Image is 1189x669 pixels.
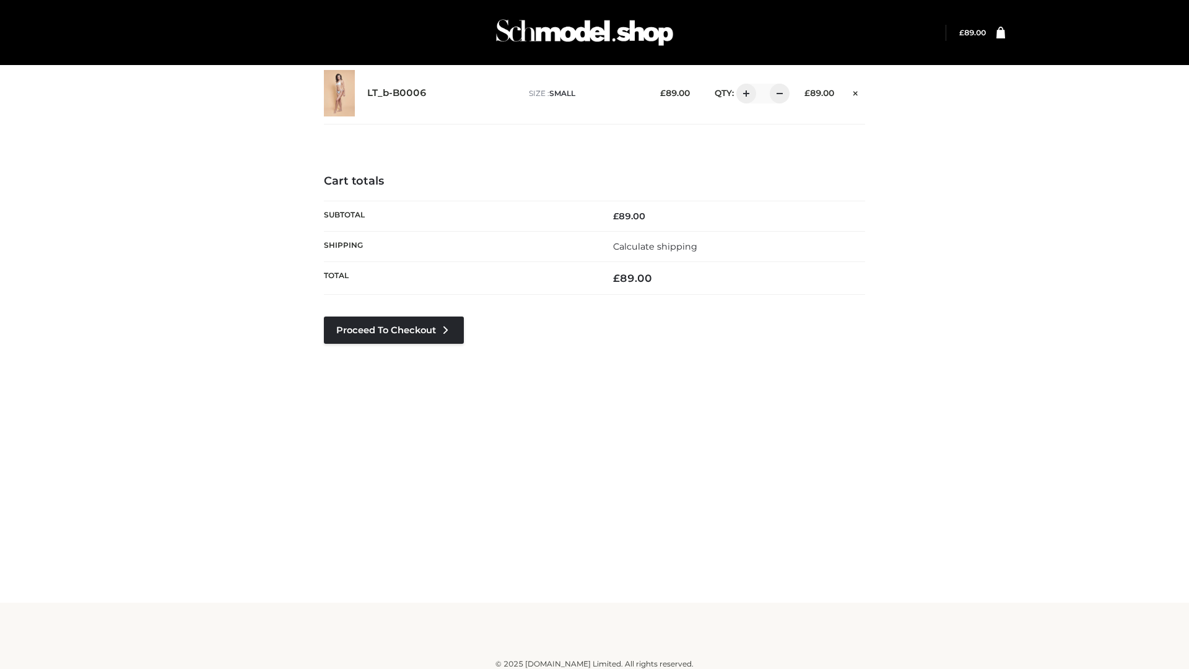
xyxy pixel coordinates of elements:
p: size : [529,88,641,99]
th: Total [324,262,594,295]
bdi: 89.00 [613,211,645,222]
img: Schmodel Admin 964 [492,8,677,57]
img: LT_b-B0006 - SMALL [324,70,355,116]
span: £ [804,88,810,98]
a: Remove this item [847,84,865,100]
th: Shipping [324,231,594,261]
h4: Cart totals [324,175,865,188]
bdi: 89.00 [660,88,690,98]
span: SMALL [549,89,575,98]
div: QTY: [702,84,785,103]
a: £89.00 [959,28,986,37]
span: £ [613,211,619,222]
a: LT_b-B0006 [367,87,427,99]
bdi: 89.00 [804,88,834,98]
a: Calculate shipping [613,241,697,252]
bdi: 89.00 [959,28,986,37]
span: £ [613,272,620,284]
a: Proceed to Checkout [324,317,464,344]
span: £ [959,28,964,37]
span: £ [660,88,666,98]
th: Subtotal [324,201,594,231]
bdi: 89.00 [613,272,652,284]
